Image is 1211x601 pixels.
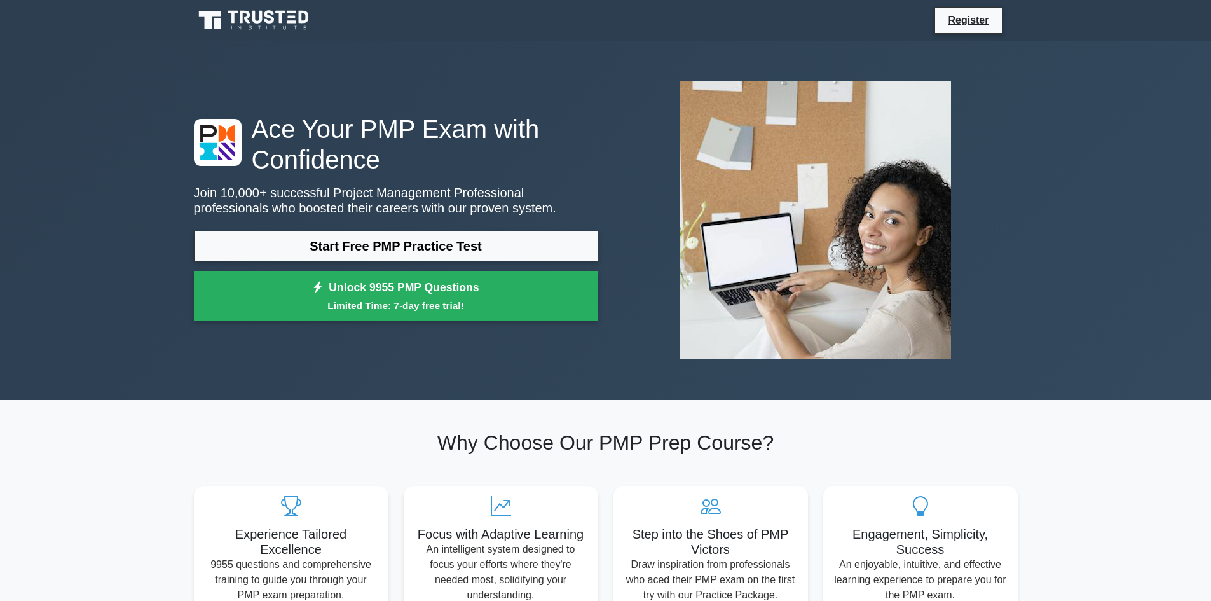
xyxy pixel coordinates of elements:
[940,12,996,28] a: Register
[624,527,798,557] h5: Step into the Shoes of PMP Victors
[204,527,378,557] h5: Experience Tailored Excellence
[210,298,582,313] small: Limited Time: 7-day free trial!
[194,231,598,261] a: Start Free PMP Practice Test
[194,114,598,175] h1: Ace Your PMP Exam with Confidence
[194,431,1018,455] h2: Why Choose Our PMP Prep Course?
[414,527,588,542] h5: Focus with Adaptive Learning
[194,271,598,322] a: Unlock 9955 PMP QuestionsLimited Time: 7-day free trial!
[194,185,598,216] p: Join 10,000+ successful Project Management Professional professionals who boosted their careers w...
[833,527,1008,557] h5: Engagement, Simplicity, Success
